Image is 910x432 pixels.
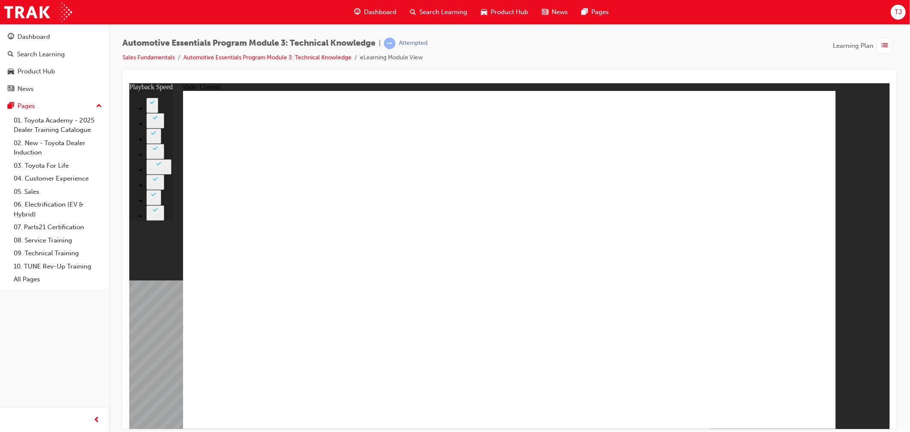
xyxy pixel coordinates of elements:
[17,32,50,42] div: Dashboard
[10,114,105,137] a: 01. Toyota Academy - 2025 Dealer Training Catalogue
[3,64,105,79] a: Product Hub
[17,50,65,59] div: Search Learning
[891,5,906,20] button: TJ
[10,159,105,172] a: 03. Toyota For Life
[3,98,105,114] button: Pages
[10,198,105,221] a: 06. Electrification (EV & Hybrid)
[474,3,535,21] a: car-iconProduct Hub
[10,172,105,185] a: 04. Customer Experience
[575,3,616,21] a: pages-iconPages
[8,102,14,110] span: pages-icon
[8,68,14,76] span: car-icon
[347,3,403,21] a: guage-iconDashboard
[379,38,381,48] span: |
[552,7,568,17] span: News
[895,7,902,17] span: TJ
[833,41,873,51] span: Learning Plan
[833,38,896,54] button: Learning Plan
[122,38,375,48] span: Automotive Essentials Program Module 3: Technical Knowledge
[354,7,361,18] span: guage-icon
[96,101,102,112] span: up-icon
[10,247,105,260] a: 09. Technical Training
[491,7,528,17] span: Product Hub
[403,3,474,21] a: search-iconSearch Learning
[10,185,105,198] a: 05. Sales
[10,137,105,159] a: 02. New - Toyota Dealer Induction
[17,84,34,94] div: News
[3,81,105,97] a: News
[3,27,105,98] button: DashboardSearch LearningProduct HubNews
[410,7,416,18] span: search-icon
[542,7,548,18] span: news-icon
[419,7,467,17] span: Search Learning
[17,101,35,111] div: Pages
[399,39,427,47] div: Attempted
[364,7,396,17] span: Dashboard
[122,54,175,61] a: Sales Fundamentals
[94,415,100,426] span: prev-icon
[8,51,14,58] span: search-icon
[4,3,72,22] img: Trak
[10,273,105,286] a: All Pages
[535,3,575,21] a: news-iconNews
[591,7,609,17] span: Pages
[10,234,105,247] a: 08. Service Training
[3,47,105,62] a: Search Learning
[3,29,105,45] a: Dashboard
[481,7,487,18] span: car-icon
[882,41,888,51] span: list-icon
[8,85,14,93] span: news-icon
[360,53,423,63] li: eLearning Module View
[183,54,352,61] a: Automotive Essentials Program Module 3: Technical Knowledge
[10,221,105,234] a: 07. Parts21 Certification
[581,7,588,18] span: pages-icon
[8,33,14,41] span: guage-icon
[10,260,105,273] a: 10. TUNE Rev-Up Training
[17,67,55,76] div: Product Hub
[384,38,395,49] span: learningRecordVerb_ATTEMPT-icon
